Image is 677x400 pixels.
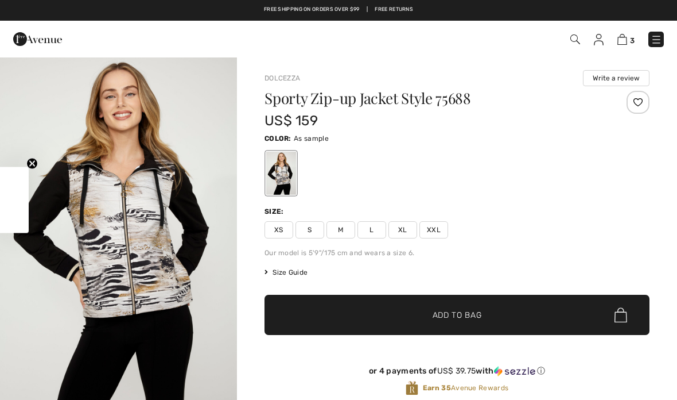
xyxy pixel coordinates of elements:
span: As sample [294,134,329,143]
button: Close teaser [26,158,38,170]
span: Avenue Rewards [423,383,508,393]
span: Add to Bag [433,309,482,321]
span: | [367,6,368,14]
a: 1ère Avenue [13,33,62,44]
span: XL [388,221,417,239]
button: Write a review [583,70,649,86]
span: XS [264,221,293,239]
img: Search [570,34,580,44]
span: M [326,221,355,239]
img: Menu [651,34,662,45]
a: Free Returns [375,6,413,14]
a: 3 [617,32,635,46]
h1: Sporty Zip-up Jacket Style 75688 [264,91,585,106]
img: Avenue Rewards [406,380,418,396]
div: As sample [266,152,296,195]
a: Dolcezza [264,74,300,82]
span: Size Guide [264,267,308,278]
strong: Earn 35 [423,384,451,392]
div: Size: [264,206,286,217]
span: 3 [630,36,635,45]
div: or 4 payments ofUS$ 39.75withSezzle Click to learn more about Sezzle [264,366,649,380]
span: S [295,221,324,239]
img: My Info [594,34,604,45]
span: Color: [264,134,291,143]
img: Sezzle [494,366,535,376]
img: 1ère Avenue [13,28,62,51]
img: Shopping Bag [617,34,627,45]
div: Our model is 5'9"/175 cm and wears a size 6. [264,248,649,258]
span: US$ 159 [264,113,318,129]
img: Bag.svg [614,307,627,322]
button: Add to Bag [264,295,649,335]
a: Free shipping on orders over $99 [264,6,360,14]
span: XXL [419,221,448,239]
span: US$ 39.75 [437,366,476,376]
span: L [357,221,386,239]
div: or 4 payments of with [264,366,649,376]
